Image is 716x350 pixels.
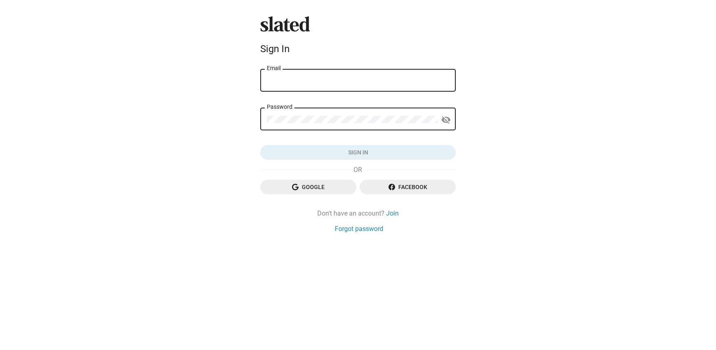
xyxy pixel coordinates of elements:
sl-branding: Sign In [260,16,456,58]
span: Facebook [366,180,449,194]
button: Google [260,180,356,194]
div: Don't have an account? [260,209,456,218]
mat-icon: visibility_off [441,114,451,126]
div: Sign In [260,43,456,55]
a: Forgot password [335,225,383,233]
span: Google [267,180,350,194]
button: Show password [438,112,454,128]
button: Facebook [360,180,456,194]
a: Join [386,209,399,218]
